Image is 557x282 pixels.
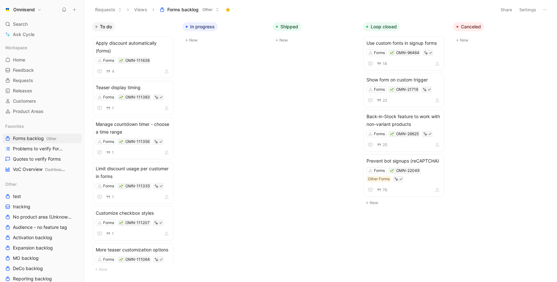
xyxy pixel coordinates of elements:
[13,7,35,13] h1: Omnisend
[364,36,444,70] a: Use custom fonts in signup formsForms18
[105,105,115,112] button: 1
[364,110,444,152] a: Back-in-Stock feature to work with non-variant productsForms25
[383,188,387,192] span: 76
[13,135,56,142] span: Forms backlog
[119,95,123,99] div: 🌱
[3,233,82,242] a: Activation backlog
[3,144,82,154] a: Problems to verify Forms
[3,192,82,201] a: test
[93,243,173,277] a: More teaser customization optionsForms3
[368,176,390,182] div: Other Forms
[13,224,67,230] span: Audience - no feature tag
[119,184,123,188] div: 🌱
[3,30,82,39] a: Ask Cycle
[105,68,116,75] button: 4
[3,86,82,96] a: Releases
[3,202,82,211] a: tracking
[453,22,484,31] button: Canceled
[363,199,448,207] button: New
[103,183,114,189] div: Forms
[119,140,123,144] img: 🌱
[396,50,419,56] div: OMN-96464
[119,96,123,99] img: 🌱
[374,167,385,174] div: Forms
[112,151,114,155] span: 1
[119,221,123,225] img: 🌱
[364,73,444,107] a: Show form on custom triggerForms22
[96,120,171,136] span: Manage countdown timer - choose a time range
[112,106,114,110] span: 1
[13,276,52,282] span: Reporting backlog
[96,39,171,55] span: Apply discount automatically (forms)
[13,245,53,251] span: Expansion backlog
[383,99,387,102] span: 22
[112,232,114,236] span: 1
[112,70,114,73] span: 4
[3,243,82,253] a: Expansion backlog
[390,132,394,136] button: 🌱
[92,22,115,31] button: To do
[366,157,441,165] span: Prevent bot signups (reCAPTCHA)
[5,181,17,187] span: Other
[376,97,388,104] button: 22
[3,253,82,263] a: MO backlog
[92,5,125,14] button: Requests
[93,36,173,78] a: Apply discount automatically (forms)Forms4
[390,51,394,55] img: 🌱
[396,86,418,93] div: OMN-21719
[105,193,115,201] button: 1
[119,257,123,262] button: 🌱
[105,149,115,156] button: 1
[105,230,115,237] button: 1
[119,58,123,63] div: 🌱
[100,23,112,30] span: To do
[451,19,541,47] div: CanceledNew
[3,264,82,273] a: DeCo backlog
[3,179,82,189] div: Other
[45,167,67,172] span: Dashboards
[13,193,21,200] span: test
[13,255,39,261] span: MO backlog
[376,60,388,67] button: 18
[190,23,215,30] span: In progress
[93,81,173,115] a: Teaser display timingForms1
[125,183,150,189] div: OMN-111335
[90,19,180,277] div: To doNew
[125,138,150,145] div: OMN-111356
[3,212,82,222] a: No product area (Unknowns)
[119,258,123,262] img: 🌱
[390,87,394,92] button: 🌱
[374,131,385,137] div: Forms
[3,222,82,232] a: Audience - no feature tag
[112,195,114,199] span: 1
[390,51,394,55] button: 🌱
[103,138,114,145] div: Forms
[13,98,36,104] span: Customers
[13,31,34,38] span: Ask Cycle
[13,265,43,272] span: DeCo backlog
[360,19,451,210] div: Loop closedNew
[103,94,114,100] div: Forms
[103,256,114,263] div: Forms
[182,36,268,44] button: New
[125,256,150,263] div: OMN-111064
[125,57,150,64] div: OMN-111638
[371,23,397,30] span: Loop closed
[270,19,360,47] div: ShippedNew
[103,220,114,226] div: Forms
[3,96,82,106] a: Customers
[13,214,73,220] span: No product area (Unknowns)
[93,162,173,204] a: Limit discount usage per customer in formsForms1
[96,165,171,180] span: Limit discount usage per customer in forms
[93,117,173,159] a: Manage countdown timer - choose a time rangeForms1
[96,246,171,254] span: More teaser customization options
[3,107,82,116] a: Product Areas
[273,36,358,44] button: New
[453,36,538,44] button: New
[167,6,199,13] span: Forms backlog
[13,166,65,173] span: VoC Overview
[498,5,515,14] button: Share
